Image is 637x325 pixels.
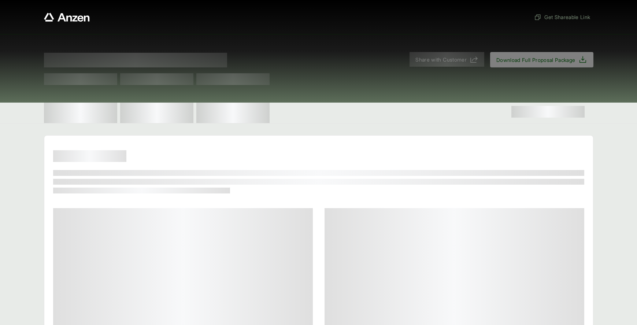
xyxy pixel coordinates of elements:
span: Get Shareable Link [534,13,590,21]
span: Proposal for [44,53,227,67]
span: Test [196,73,270,85]
a: Anzen website [44,13,90,22]
span: Test [44,73,117,85]
span: Share with Customer [415,56,467,63]
button: Get Shareable Link [531,10,593,24]
span: Test [120,73,193,85]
